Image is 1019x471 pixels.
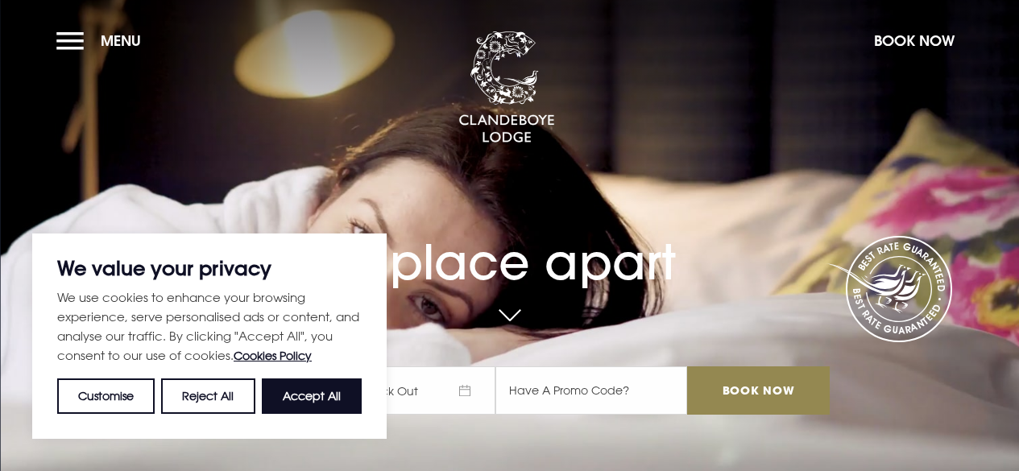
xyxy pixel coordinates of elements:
[458,31,555,144] img: Clandeboye Lodge
[495,366,687,415] input: Have A Promo Code?
[32,233,387,439] div: We value your privacy
[101,31,141,50] span: Menu
[57,378,155,414] button: Customise
[57,287,362,366] p: We use cookies to enhance your browsing experience, serve personalised ads or content, and analys...
[687,366,829,415] input: Book Now
[56,23,149,58] button: Menu
[262,378,362,414] button: Accept All
[866,23,963,58] button: Book Now
[234,349,312,362] a: Cookies Policy
[57,258,362,278] p: We value your privacy
[161,378,255,414] button: Reject All
[189,205,829,291] h1: A place apart
[342,366,495,415] span: Check Out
